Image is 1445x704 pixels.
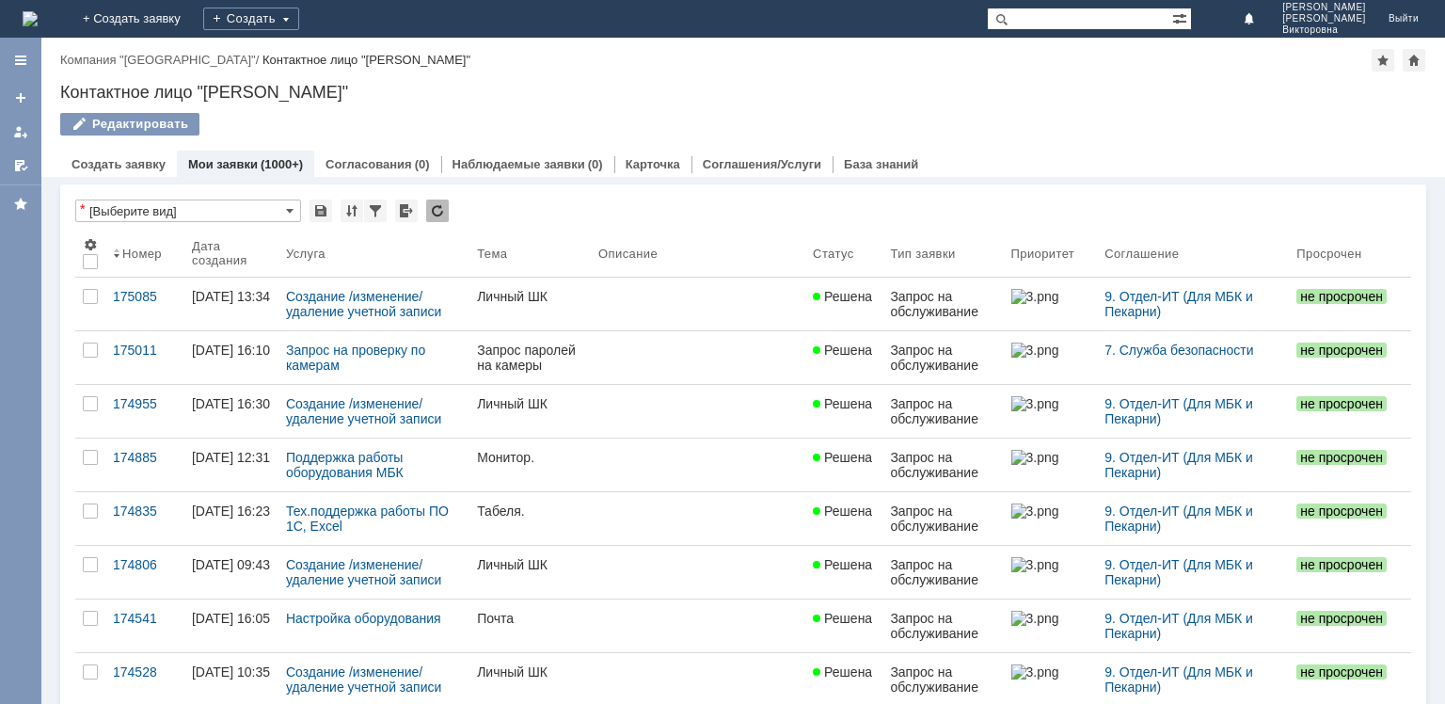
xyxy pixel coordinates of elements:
th: Статус [805,230,882,278]
div: Личный ШК [477,289,583,304]
a: Создание /изменение/удаление учетной записи пользователя МБК [286,396,445,441]
a: Запрос на проверку по камерам [286,343,429,373]
a: 9. Отдел-ИТ (Для МБК и Пекарни) [1104,557,1257,587]
a: Личный ШК [469,546,591,599]
a: Решена [805,385,882,438]
img: 3.png [1011,289,1058,304]
a: 9. Отдел-ИТ (Для МБК и Пекарни) [1104,450,1257,480]
a: [DATE] 12:31 [184,439,278,491]
a: 3.png [1004,331,1098,384]
a: [DATE] 09:43 [184,546,278,599]
a: 3.png [1004,278,1098,330]
a: Компания "[GEOGRAPHIC_DATA]" [60,53,256,67]
div: (0) [588,157,603,171]
div: Обновлять список [426,200,449,222]
span: не просрочен [1296,343,1387,358]
a: Решена [805,600,882,652]
div: / [60,53,262,67]
div: Статус [813,247,853,261]
a: 174806 [105,546,184,599]
div: Запрос на обслуживание [890,289,995,319]
div: 175085 [113,289,177,304]
a: 3.png [1004,546,1098,599]
a: 9. Отдел-ИТ (Для МБК и Пекарни) [1104,289,1257,319]
a: [DATE] 16:05 [184,600,278,652]
span: Решена [813,450,872,465]
a: 9. Отдел-ИТ (Для МБК и Пекарни) [1104,611,1257,641]
div: Запрос на обслуживание [890,557,995,587]
th: Услуга [278,230,469,278]
a: Создать заявку [71,157,166,171]
a: Почта [469,600,591,652]
span: Решена [813,289,872,304]
div: [DATE] 12:31 [192,450,270,465]
div: [DATE] 09:43 [192,557,270,572]
a: Создать заявку [6,83,36,113]
a: Запрос на обслуживание [882,546,1003,599]
div: Табеля. [477,504,583,519]
div: Сохранить вид [310,200,332,222]
img: 3.png [1011,557,1058,572]
th: Дата создания [184,230,278,278]
a: Запрос на обслуживание [882,385,1003,438]
div: Сделать домашней страницей [1403,49,1425,72]
div: 174528 [113,664,177,680]
a: [DATE] 13:34 [184,278,278,330]
span: Решена [813,343,872,358]
div: Запрос на обслуживание [890,611,995,641]
div: 174885 [113,450,177,465]
div: [DATE] 16:10 [192,343,270,358]
span: Настройки [83,237,98,252]
div: Создать [203,8,299,30]
div: Запрос на обслуживание [890,504,995,534]
a: 174835 [105,492,184,545]
span: Решена [813,611,872,626]
div: Контактное лицо "[PERSON_NAME]" [262,53,470,67]
span: Решена [813,557,872,572]
a: Поддержка работы оборудования МБК [286,450,406,480]
a: [DATE] 16:30 [184,385,278,438]
a: Решена [805,278,882,330]
div: Номер [122,247,162,261]
a: не просрочен [1289,278,1396,330]
div: Экспорт списка [395,200,418,222]
a: Личный ШК [469,385,591,438]
div: Фильтрация... [364,200,387,222]
a: Решена [805,492,882,545]
div: Просрочен [1296,247,1361,261]
a: 174885 [105,439,184,491]
th: Соглашение [1097,230,1289,278]
a: не просрочен [1289,492,1396,545]
a: Создание /изменение/удаление учетной записи пользователя МБК [286,557,445,602]
img: 3.png [1011,450,1058,465]
div: Запрос на обслуживание [890,664,995,695]
div: Дата создания [192,239,256,267]
a: [DATE] 16:23 [184,492,278,545]
span: не просрочен [1296,450,1387,465]
a: Табеля. [469,492,591,545]
div: 175011 [113,343,177,358]
span: Решена [813,396,872,411]
a: Запрос на обслуживание [882,331,1003,384]
span: не просрочен [1296,289,1387,304]
img: 3.png [1011,664,1058,680]
div: [DATE] 13:34 [192,289,270,304]
a: Карточка [626,157,680,171]
div: 174835 [113,504,177,519]
a: [DATE] 16:10 [184,331,278,384]
a: Тех.поддержка работы ПО 1С, Excel [286,504,453,534]
a: Запрос на обслуживание [882,492,1003,545]
div: Личный ШК [477,396,583,411]
span: [PERSON_NAME] [1282,2,1366,13]
span: Решена [813,664,872,680]
div: (1000+) [261,157,303,171]
a: Запрос на обслуживание [882,600,1003,652]
span: не просрочен [1296,664,1387,680]
div: Приоритет [1011,247,1075,261]
div: Тип заявки [890,247,955,261]
div: Описание [598,247,658,261]
span: не просрочен [1296,504,1387,519]
a: 9. Отдел-ИТ (Для МБК и Пекарни) [1104,664,1257,695]
div: Почта [477,611,583,626]
div: Запрос на обслуживание [890,450,995,480]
